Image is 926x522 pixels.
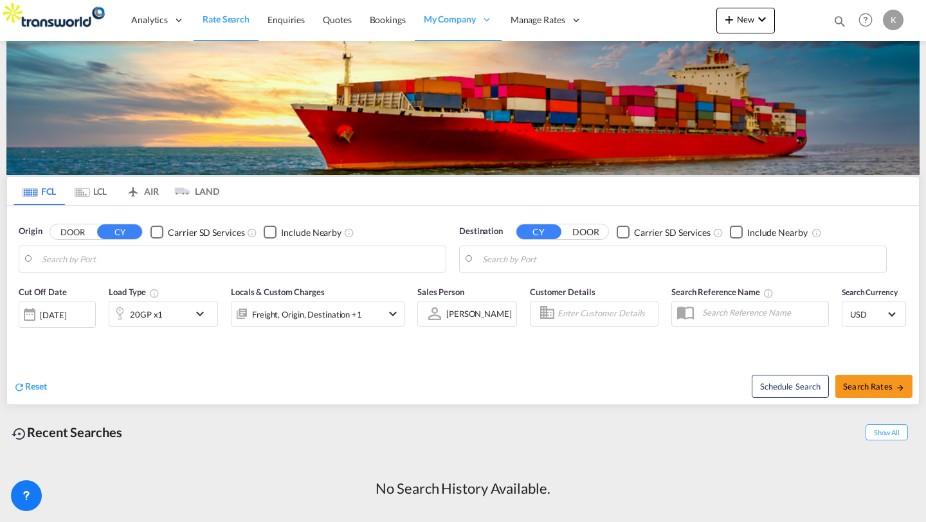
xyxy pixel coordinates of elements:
[149,288,159,298] md-icon: icon-information-outline
[445,304,513,323] md-select: Sales Person: Kirk Aranha
[747,226,808,239] div: Include Nearby
[247,228,257,238] md-icon: Unchecked: Search for CY (Container Yard) services for all selected carriers.Checked : Search for...
[376,479,550,499] div: No Search History Available.
[344,228,354,238] md-icon: Unchecked: Ignores neighbouring ports when fetching rates.Checked : Includes neighbouring ports w...
[109,301,218,327] div: 20GP x1icon-chevron-down
[14,381,25,393] md-icon: icon-refresh
[130,305,163,323] div: 20GP x1
[19,327,28,344] md-datepicker: Select
[281,226,341,239] div: Include Nearby
[109,287,159,297] span: Load Type
[558,304,654,323] input: Enter Customer Details
[843,381,905,392] span: Search Rates
[385,306,401,321] md-icon: icon-chevron-down
[168,177,219,205] md-tab-item: LAND
[42,249,439,269] input: Search by Port
[482,249,880,269] input: Search by Port
[617,225,711,239] md-checkbox: Checkbox No Ink
[849,305,899,323] md-select: Select Currency: $ USDUnited States Dollar
[40,309,66,321] div: [DATE]
[6,41,920,175] img: LCL+%26+FCL+BACKGROUND.png
[842,287,898,297] span: Search Currency
[812,228,822,238] md-icon: Unchecked: Ignores neighbouring ports when fetching rates.Checked : Includes neighbouring ports w...
[14,177,65,205] md-tab-item: FCL
[252,305,362,323] div: Freight Origin Destination Factory Stuffing
[866,424,908,440] span: Show All
[19,301,96,328] div: [DATE]
[696,303,828,322] input: Search Reference Name
[634,226,711,239] div: Carrier SD Services
[459,225,503,238] span: Destination
[14,177,219,205] md-pagination-wrapper: Use the left and right arrow keys to navigate between tabs
[125,184,141,194] md-icon: icon-airplane
[6,418,127,447] div: Recent Searches
[530,287,595,297] span: Customer Details
[763,288,774,298] md-icon: Your search will be saved by the below given name
[231,301,404,327] div: Freight Origin Destination Factory Stuffingicon-chevron-down
[264,225,341,239] md-checkbox: Checkbox No Ink
[12,426,27,442] md-icon: icon-backup-restore
[417,287,464,297] span: Sales Person
[850,309,886,320] span: USD
[563,225,608,240] button: DOOR
[192,306,214,321] md-icon: icon-chevron-down
[730,225,808,239] md-checkbox: Checkbox No Ink
[516,224,561,239] button: CY
[896,383,905,392] md-icon: icon-arrow-right
[10,455,55,503] iframe: Chat
[97,224,142,239] button: CY
[671,287,774,297] span: Search Reference Name
[446,309,512,319] div: [PERSON_NAME]
[835,375,912,398] button: Search Ratesicon-arrow-right
[231,287,325,297] span: Locals & Custom Charges
[713,228,723,238] md-icon: Unchecked: Search for CY (Container Yard) services for all selected carriers.Checked : Search for...
[25,381,47,392] span: Reset
[150,225,244,239] md-checkbox: Checkbox No Ink
[50,225,95,240] button: DOOR
[116,177,168,205] md-tab-item: AIR
[752,375,829,398] button: Note: By default Schedule search will only considerorigin ports, destination ports and cut off da...
[19,225,42,238] span: Origin
[14,380,47,394] div: icon-refreshReset
[19,287,67,297] span: Cut Off Date
[168,226,244,239] div: Carrier SD Services
[7,206,919,404] div: Origin DOOR CY Checkbox No InkUnchecked: Search for CY (Container Yard) services for all selected...
[65,177,116,205] md-tab-item: LCL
